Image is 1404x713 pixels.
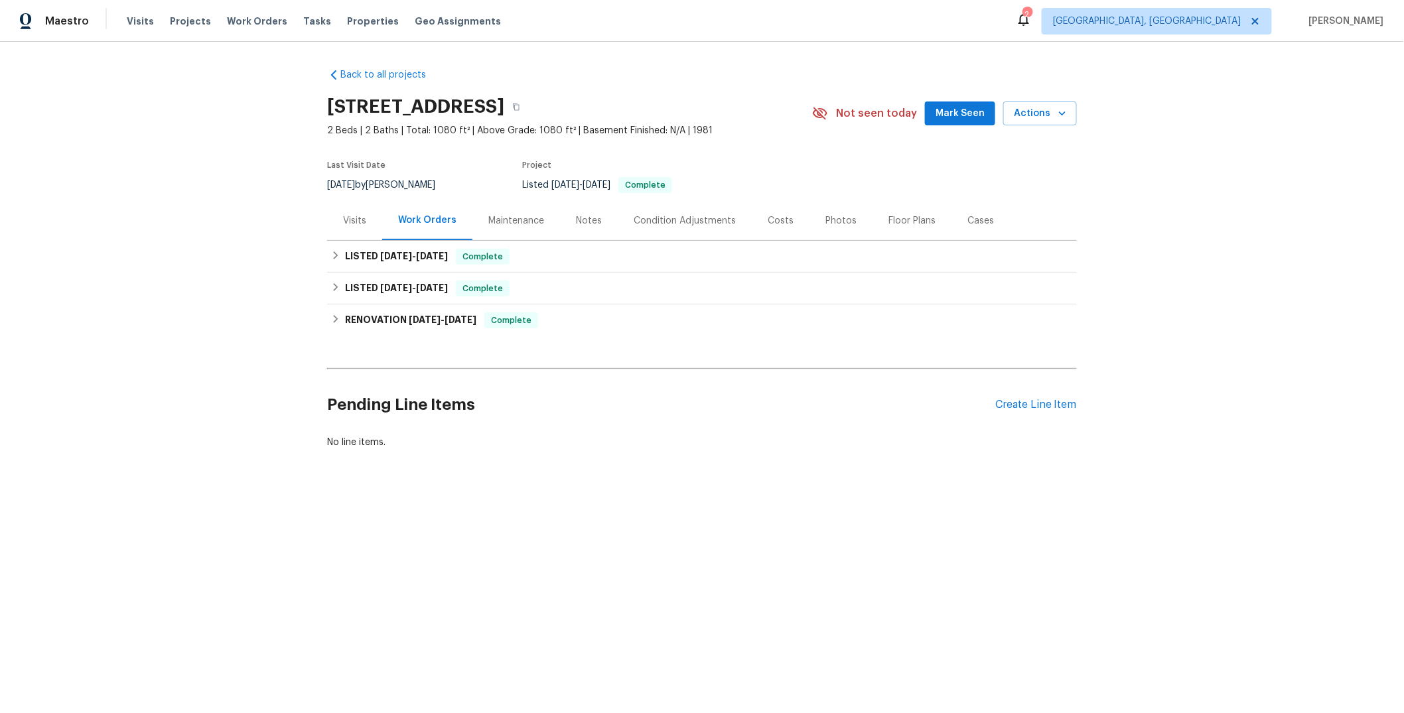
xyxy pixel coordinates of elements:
div: Notes [576,214,602,227]
span: Work Orders [227,15,287,28]
h2: [STREET_ADDRESS] [327,100,504,113]
div: Photos [825,214,857,227]
span: [DATE] [409,315,441,324]
span: Tasks [303,17,331,26]
span: Listed [522,180,672,190]
div: Condition Adjustments [634,214,736,227]
span: - [380,251,448,261]
span: [DATE] [416,283,448,292]
div: by [PERSON_NAME] [327,177,451,193]
span: [DATE] [327,180,355,190]
span: [DATE] [445,315,476,324]
div: Visits [343,214,366,227]
span: [DATE] [551,180,579,190]
span: [DATE] [380,251,412,261]
div: No line items. [327,436,1077,449]
a: Back to all projects [327,68,455,82]
div: RENOVATION [DATE]-[DATE]Complete [327,304,1077,336]
h6: LISTED [345,281,448,296]
span: - [409,315,476,324]
div: Work Orders [398,214,456,227]
button: Copy Address [504,95,528,119]
div: Cases [967,214,994,227]
span: Project [522,161,551,169]
span: Maestro [45,15,89,28]
span: - [551,180,610,190]
span: Geo Assignments [415,15,501,28]
button: Actions [1003,101,1077,126]
span: Complete [486,314,537,327]
span: Last Visit Date [327,161,386,169]
div: Create Line Item [995,399,1077,411]
span: Projects [170,15,211,28]
span: 2 Beds | 2 Baths | Total: 1080 ft² | Above Grade: 1080 ft² | Basement Finished: N/A | 1981 [327,124,812,137]
span: Complete [457,282,508,295]
span: Not seen today [836,107,917,120]
div: Floor Plans [888,214,936,227]
div: LISTED [DATE]-[DATE]Complete [327,241,1077,273]
div: 2 [1022,8,1032,21]
div: LISTED [DATE]-[DATE]Complete [327,273,1077,304]
span: Visits [127,15,154,28]
span: [PERSON_NAME] [1304,15,1384,28]
h2: Pending Line Items [327,374,995,436]
button: Mark Seen [925,101,995,126]
span: Mark Seen [936,105,985,122]
h6: RENOVATION [345,312,476,328]
div: Costs [768,214,794,227]
h6: LISTED [345,249,448,265]
span: Properties [347,15,399,28]
span: [DATE] [416,251,448,261]
span: [DATE] [583,180,610,190]
div: Maintenance [488,214,544,227]
span: Complete [620,181,671,189]
span: [GEOGRAPHIC_DATA], [GEOGRAPHIC_DATA] [1053,15,1241,28]
span: Actions [1014,105,1066,122]
span: Complete [457,250,508,263]
span: - [380,283,448,292]
span: [DATE] [380,283,412,292]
